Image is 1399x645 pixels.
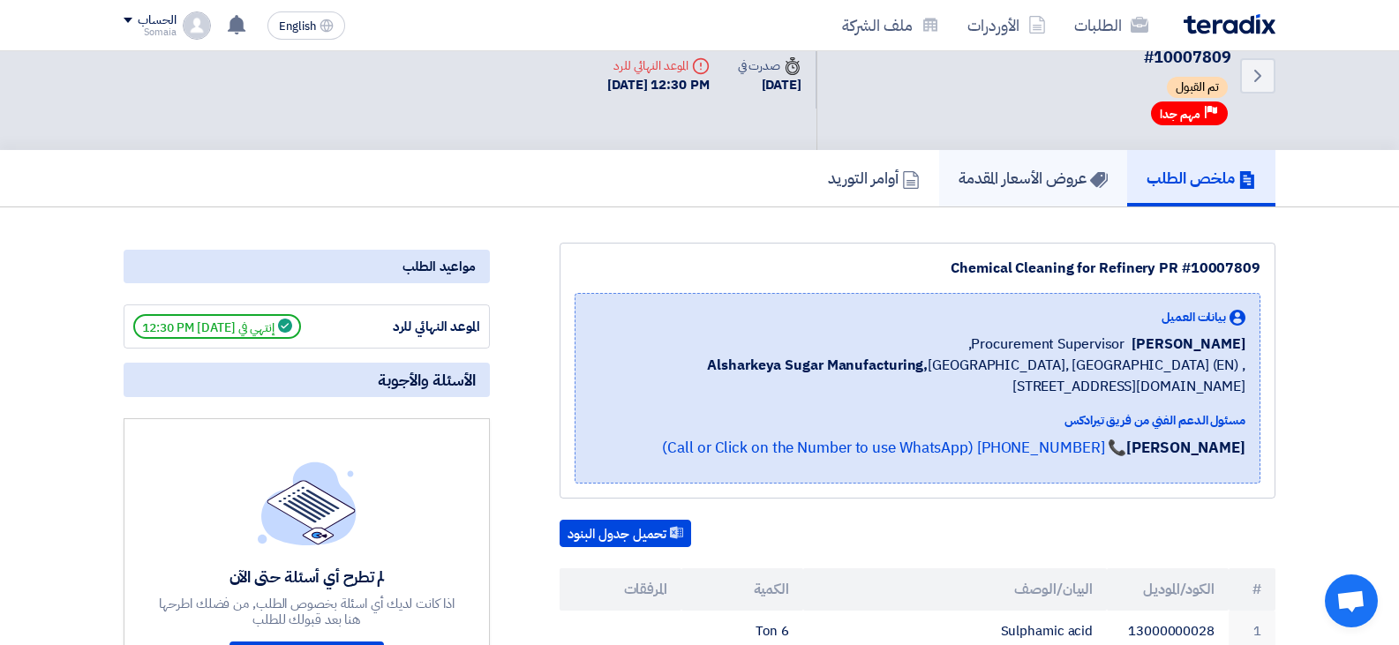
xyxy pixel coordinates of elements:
th: المرفقات [560,568,681,611]
span: Procurement Supervisor, [968,334,1125,355]
img: profile_test.png [183,11,211,40]
h5: أوامر التوريد [828,168,920,188]
img: Teradix logo [1184,14,1275,34]
button: English [267,11,345,40]
div: [DATE] 12:30 PM [607,75,710,95]
div: دردشة مفتوحة [1325,574,1378,627]
a: 📞 [PHONE_NUMBER] (Call or Click on the Number to use WhatsApp) [662,437,1126,459]
span: [GEOGRAPHIC_DATA], [GEOGRAPHIC_DATA] (EN) ,[STREET_ADDRESS][DOMAIN_NAME] [590,355,1245,397]
div: Chemical Cleaning for Refinery PR #10007809 [575,258,1260,279]
a: ملخص الطلب [1127,150,1275,206]
span: [PERSON_NAME] [1132,334,1245,355]
a: الأوردرات [953,4,1060,46]
h5: عروض الأسعار المقدمة [959,168,1108,188]
th: الكود/الموديل [1107,568,1229,611]
div: الحساب [138,13,176,28]
a: ملف الشركة [828,4,953,46]
h5: ملخص الطلب [1147,168,1256,188]
div: لم تطرح أي أسئلة حتى الآن [157,566,457,587]
div: مواعيد الطلب [124,250,490,283]
th: الكمية [681,568,803,611]
span: إنتهي في [DATE] 12:30 PM [133,314,301,339]
span: English [279,20,316,33]
a: أوامر التوريد [809,150,939,206]
div: الموعد النهائي للرد [348,317,480,337]
div: اذا كانت لديك أي اسئلة بخصوص الطلب, من فضلك اطرحها هنا بعد قبولك للطلب [157,596,457,627]
span: مهم جدا [1160,106,1200,123]
div: صدرت في [738,56,801,75]
img: empty_state_list.svg [258,461,357,544]
span: بيانات العميل [1162,308,1226,326]
th: # [1229,568,1275,611]
div: [DATE] [738,75,801,95]
strong: [PERSON_NAME] [1126,437,1245,459]
div: Somaia [124,27,176,37]
th: البيان/الوصف [803,568,1108,611]
div: الموعد النهائي للرد [607,56,710,75]
a: الطلبات [1060,4,1162,46]
b: Alsharkeya Sugar Manufacturing, [707,355,928,376]
button: تحميل جدول البنود [560,520,691,548]
div: مسئول الدعم الفني من فريق تيرادكس [590,411,1245,430]
a: عروض الأسعار المقدمة [939,150,1127,206]
span: الأسئلة والأجوبة [378,370,476,390]
span: تم القبول [1167,77,1228,98]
